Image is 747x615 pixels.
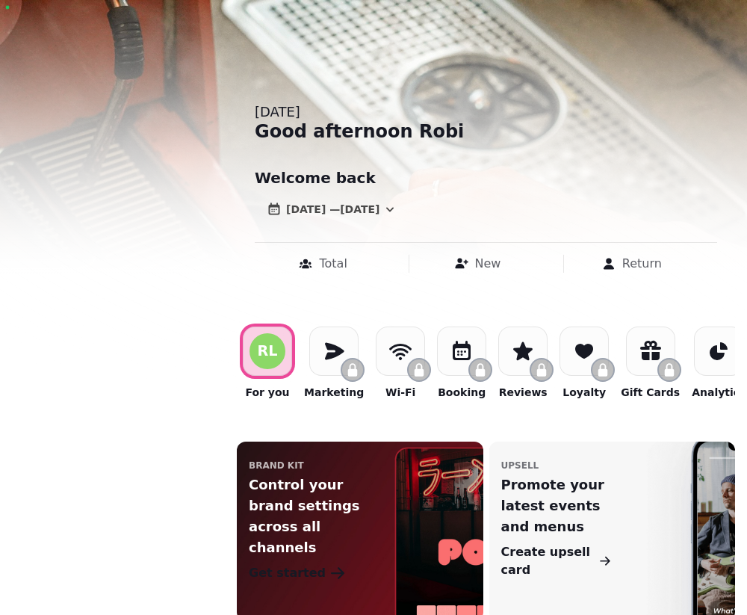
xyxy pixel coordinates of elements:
[692,385,746,400] p: Analytics
[255,167,542,188] h2: Welcome back
[501,475,613,537] p: Promote your latest events and menus
[245,385,289,400] p: For you
[501,543,595,579] p: Create upsell card
[304,385,364,400] p: Marketing
[249,460,304,472] p: Brand Kit
[499,385,548,400] p: Reviews
[255,120,717,143] div: Good afternoon Robi
[255,194,409,224] button: [DATE] —[DATE]
[438,385,486,400] p: Booking
[385,385,415,400] p: Wi-Fi
[257,344,277,358] div: R L
[286,204,379,214] span: [DATE] — [DATE]
[249,564,326,582] p: Get started
[249,475,360,558] p: Control your brand settings across all channels
[562,385,606,400] p: Loyalty
[501,460,539,472] p: upsell
[255,102,717,123] div: [DATE]
[621,385,680,400] p: Gift Cards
